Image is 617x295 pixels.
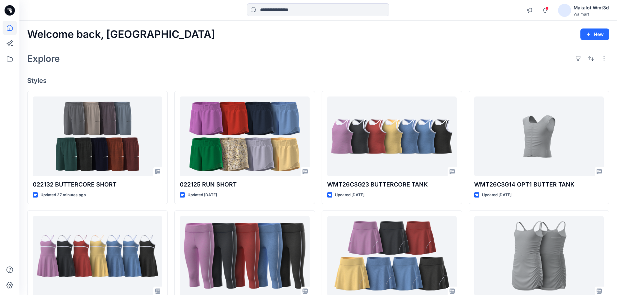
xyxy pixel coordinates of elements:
[580,28,609,40] button: New
[27,53,60,64] h2: Explore
[335,192,364,199] p: Updated [DATE]
[188,192,217,199] p: Updated [DATE]
[33,180,162,189] p: 022132 BUTTERCORE SHORT
[327,96,457,176] a: WMT26C3G23 BUTTERCORE TANK
[180,180,309,189] p: 022125 RUN SHORT
[482,192,511,199] p: Updated [DATE]
[574,12,609,17] div: Walmart
[574,4,609,12] div: Makalot Wmt3d
[327,180,457,189] p: WMT26C3G23 BUTTERCORE TANK
[180,96,309,176] a: 022125 RUN SHORT
[40,192,86,199] p: Updated 37 minutes ago
[27,28,215,40] h2: Welcome back, [GEOGRAPHIC_DATA]
[33,96,162,176] a: 022132 BUTTERCORE SHORT
[27,77,609,85] h4: Styles
[474,180,604,189] p: WMT26C3G14 OPT1 BUTTER TANK
[474,96,604,176] a: WMT26C3G14 OPT1 BUTTER TANK
[558,4,571,17] img: avatar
